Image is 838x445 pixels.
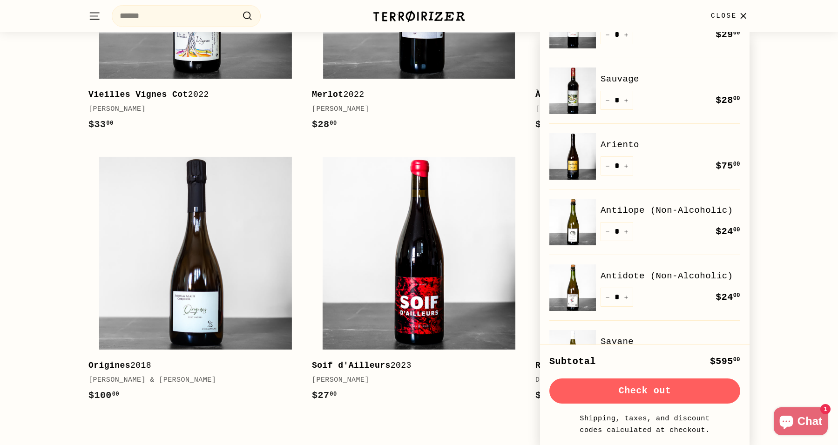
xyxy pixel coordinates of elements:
b: Origines [88,361,130,370]
a: Savane [601,335,740,349]
sup: 00 [733,30,740,36]
div: Domaine Vinci [535,375,740,386]
span: $100 [88,390,119,401]
div: 2020 [535,88,740,101]
b: Vieilles Vignes Cot [88,90,188,99]
img: Antidote (Non-Alcoholic) [549,264,596,311]
div: Subtotal [549,354,596,369]
span: $24 [716,226,740,237]
a: Origines2018[PERSON_NAME] & [PERSON_NAME] [88,146,303,412]
inbox-online-store-chat: Shopify online store chat [771,407,831,438]
sup: 00 [733,292,740,299]
span: $29 [716,29,740,40]
a: Rouge2023Domaine Vinci [535,146,750,412]
small: Shipping, taxes, and discount codes calculated at checkout. [577,413,712,436]
b: Soif d'Ailleurs [312,361,391,370]
sup: 00 [330,391,337,398]
button: Increase item quantity by one [619,25,633,44]
span: $28 [312,119,337,130]
div: 2022 [88,88,293,101]
button: Increase item quantity by one [619,91,633,110]
img: Antilope (Non-Alcoholic) [549,199,596,245]
span: $26 [535,119,561,130]
span: $27 [312,390,337,401]
a: Ariento [601,138,740,152]
div: 2022 [312,88,517,101]
button: Reduce item quantity by one [601,288,615,307]
sup: 00 [112,391,119,398]
button: Increase item quantity by one [619,222,633,241]
div: 2018 [88,359,293,372]
a: Sauvage [601,72,740,86]
button: Reduce item quantity by one [601,25,615,44]
b: Merlot [312,90,344,99]
div: [PERSON_NAME] [535,104,740,115]
div: 2023 [312,359,517,372]
img: Sauvage [549,67,596,114]
span: $24 [716,292,740,303]
div: [PERSON_NAME] [312,375,517,386]
div: [PERSON_NAME] [312,104,517,115]
button: Increase item quantity by one [619,288,633,307]
sup: 00 [733,95,740,102]
sup: 00 [106,120,113,127]
span: $33 [88,119,114,130]
button: Reduce item quantity by one [601,222,615,241]
a: Antidote (Non-Alcoholic) [601,269,740,283]
sup: 00 [330,120,337,127]
a: Antilope (Non-Alcoholic) [601,203,740,217]
b: À Bras le Cot [535,90,603,99]
button: Reduce item quantity by one [601,156,615,175]
sup: 00 [733,357,740,363]
div: 2023 [535,359,740,372]
span: Close [711,11,737,21]
img: Ariento [549,133,596,180]
button: Check out [549,378,740,404]
a: Soif d'Ailleurs2023[PERSON_NAME] [312,146,526,412]
div: $595 [710,354,740,369]
b: Rouge [535,361,561,370]
button: Increase item quantity by one [619,156,633,175]
span: $75 [716,161,740,171]
span: $32 [535,390,561,401]
img: Savane [549,330,596,377]
button: Close [705,2,755,30]
sup: 00 [733,227,740,233]
span: $28 [716,95,740,106]
button: Reduce item quantity by one [601,91,615,110]
div: [PERSON_NAME] & [PERSON_NAME] [88,375,293,386]
div: [PERSON_NAME] [88,104,293,115]
sup: 00 [733,161,740,168]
